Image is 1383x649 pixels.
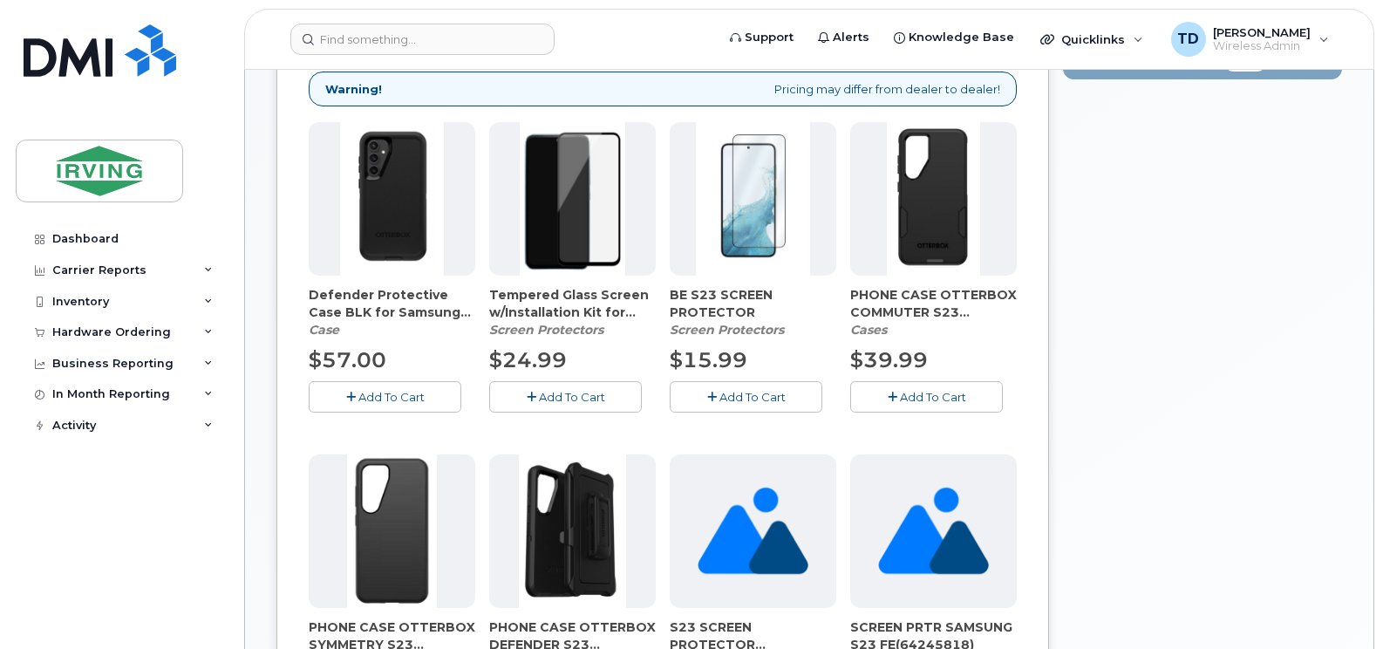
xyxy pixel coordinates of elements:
[1213,25,1311,39] span: [PERSON_NAME]
[1177,29,1199,50] span: TD
[698,454,808,608] img: no_image_found-2caef05468ed5679b831cfe6fc140e25e0c280774317ffc20a367ab7fd17291e.png
[1159,22,1341,57] div: Tricia Downard
[878,454,989,608] img: no_image_found-2caef05468ed5679b831cfe6fc140e25e0c280774317ffc20a367ab7fd17291e.png
[850,347,928,372] span: $39.99
[833,29,869,46] span: Alerts
[670,322,784,338] em: Screen Protectors
[309,322,339,338] em: Case
[670,286,836,321] span: BE S23 SCREEN PROTECTOR
[489,347,567,372] span: $24.99
[900,390,966,404] span: Add To Cart
[290,24,555,55] input: Find something...
[719,390,786,404] span: Add To Cart
[909,29,1014,46] span: Knowledge Base
[309,347,386,372] span: $57.00
[489,286,656,338] div: Tempered Glass Screen w/Installation Kit for Samsung Galaxy S23 FE
[489,381,642,412] button: Add To Cart
[670,286,836,338] div: BE S23 SCREEN PROTECTOR
[520,122,626,276] img: image__14_.png
[670,381,822,412] button: Add To Cart
[1213,39,1311,53] span: Wireless Admin
[358,390,425,404] span: Add To Cart
[1028,22,1155,57] div: Quicklinks
[489,322,603,338] em: Screen Protectors
[806,20,882,55] a: Alerts
[670,347,747,372] span: $15.99
[887,122,980,276] img: S23_Commuter.png
[309,286,475,338] div: Defender Protective Case BLK for Samsung Galaxy S23 FE Otterbox
[347,454,438,608] img: S23_Symmetry.png
[489,286,656,321] span: Tempered Glass Screen w/Installation Kit for Samsung Galaxy S23 FE
[325,81,382,98] strong: Warning!
[309,72,1017,107] div: Pricing may differ from dealer to dealer!
[1061,32,1125,46] span: Quicklinks
[850,286,1017,321] span: PHONE CASE OTTERBOX COMMUTER S23 (64171375) (Limited Stock)
[850,286,1017,338] div: PHONE CASE OTTERBOX COMMUTER S23 (64171375) (Limited Stock)
[539,390,605,404] span: Add To Cart
[519,454,626,608] img: S23_Defender.png
[882,20,1026,55] a: Knowledge Base
[309,381,461,412] button: Add To Cart
[850,381,1003,412] button: Add To Cart
[745,29,794,46] span: Support
[696,122,810,276] img: s23_Screen_protector.png
[309,286,475,321] span: Defender Protective Case BLK for Samsung Galaxy S23 FE Otterbox
[340,122,444,276] img: image__13_.png
[850,322,887,338] em: Cases
[718,20,806,55] a: Support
